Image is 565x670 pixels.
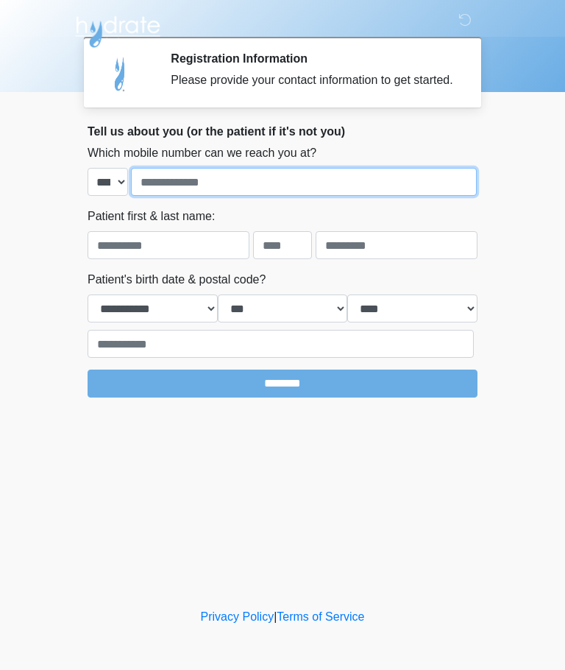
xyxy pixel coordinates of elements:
[88,124,477,138] h2: Tell us about you (or the patient if it's not you)
[88,208,215,225] label: Patient first & last name:
[277,610,364,623] a: Terms of Service
[73,11,163,49] img: Hydrate IV Bar - Arcadia Logo
[88,271,266,289] label: Patient's birth date & postal code?
[274,610,277,623] a: |
[99,52,143,96] img: Agent Avatar
[201,610,274,623] a: Privacy Policy
[171,71,455,89] div: Please provide your contact information to get started.
[88,144,316,162] label: Which mobile number can we reach you at?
